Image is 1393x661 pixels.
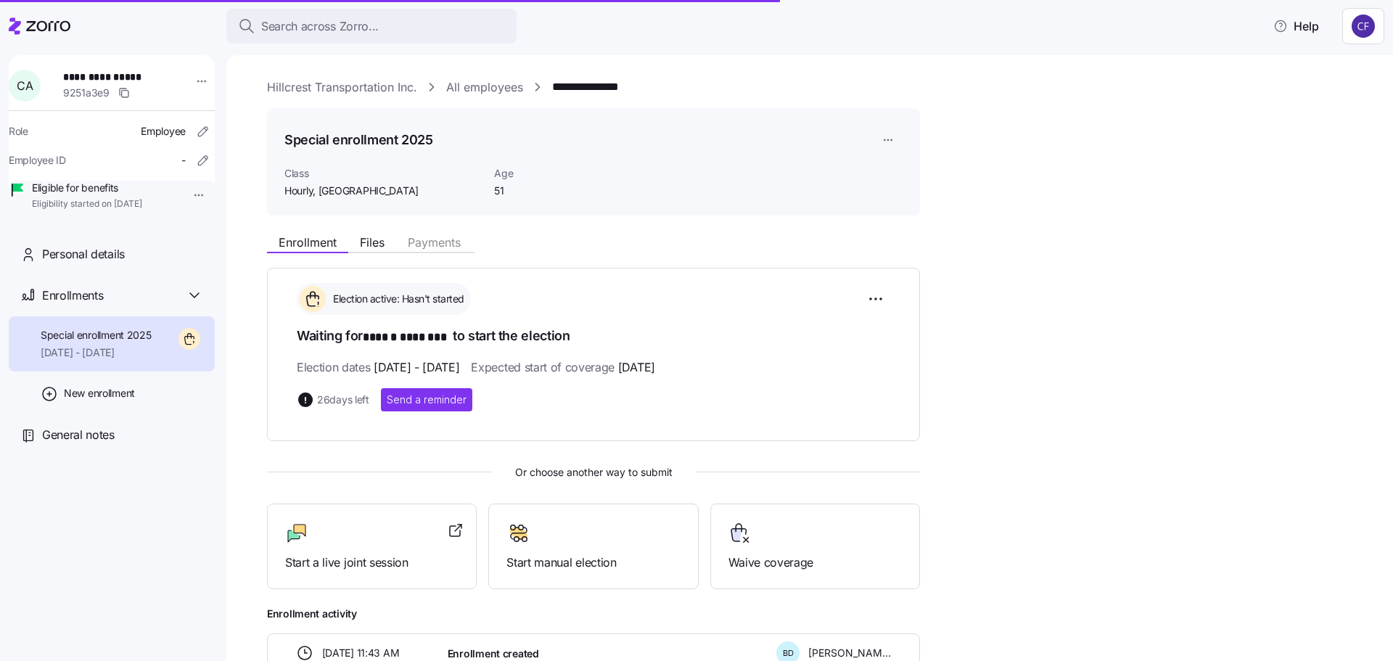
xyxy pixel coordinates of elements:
span: Files [360,237,385,248]
span: [DATE] 11:43 AM [322,646,400,660]
span: Election dates [297,358,459,377]
span: Enrollment activity [267,607,920,621]
span: Or choose another way to submit [267,464,920,480]
span: Role [9,124,28,139]
span: Start manual election [506,554,680,572]
a: All employees [446,78,523,97]
span: 26 days left [317,393,369,407]
span: Send a reminder [387,393,467,407]
span: Age [494,166,640,181]
span: 51 [494,184,640,198]
span: B D [783,649,794,657]
span: 9251a3e9 [63,86,110,100]
span: Start a live joint session [285,554,459,572]
a: Hillcrest Transportation Inc. [267,78,417,97]
span: Hourly, [GEOGRAPHIC_DATA] [284,184,482,198]
span: Special enrollment 2025 [41,328,152,342]
button: Send a reminder [381,388,472,411]
button: Search across Zorro... [226,9,517,44]
span: [DATE] - [DATE] [374,358,459,377]
span: Employee [141,124,186,139]
span: Class [284,166,482,181]
span: Eligibility started on [DATE] [32,198,142,210]
h1: Special enrollment 2025 [284,131,433,149]
span: New enrollment [64,386,135,401]
span: Enrollments [42,287,103,305]
span: General notes [42,426,115,444]
span: Payments [408,237,461,248]
span: C A [17,80,33,91]
span: Employee ID [9,153,66,168]
span: Help [1273,17,1319,35]
span: Personal details [42,245,125,263]
span: [DATE] [618,358,655,377]
h1: Waiting for to start the election [297,327,890,347]
button: Help [1262,12,1331,41]
span: Waive coverage [728,554,902,572]
span: Enrollment created [448,646,539,661]
span: Election active: Hasn't started [329,292,464,306]
span: [PERSON_NAME] [808,646,891,660]
span: [DATE] - [DATE] [41,345,152,360]
img: 7d4a9558da78dc7654dde66b79f71a2e [1352,15,1375,38]
span: Expected start of coverage [471,358,654,377]
span: Enrollment [279,237,337,248]
span: Search across Zorro... [261,17,379,36]
span: - [181,153,186,168]
span: Eligible for benefits [32,181,142,195]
